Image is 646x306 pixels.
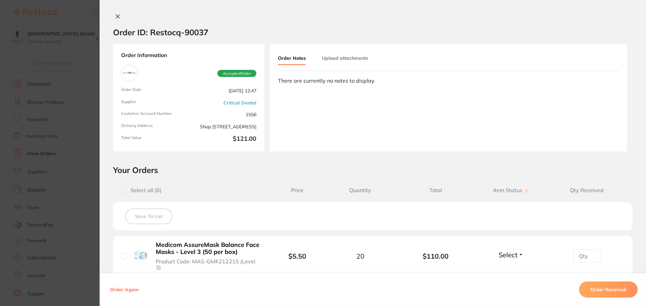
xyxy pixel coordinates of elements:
[278,78,619,84] div: There are currently no notes to display.
[121,135,186,143] span: Total Value
[288,252,306,260] b: $5.50
[398,252,473,260] b: $110.00
[29,26,116,32] p: Message from Restocq, sent Just now
[272,187,323,193] span: Price
[121,52,256,59] strong: Order Information
[121,99,186,106] span: Supplier
[113,27,208,37] h2: Order ID: Restocq- 90037
[191,87,256,94] span: [DATE] 12:47
[497,251,526,259] button: Select
[10,14,124,36] div: message notification from Restocq, Just now. It has been 14 days since you have started your Rest...
[217,70,256,77] span: Accepted Order
[113,165,633,175] h2: Your Orders
[15,20,26,31] img: Profile image for Restocq
[473,187,549,193] span: Item Status
[121,87,186,94] span: Order Date
[125,209,172,224] button: Save To List
[322,187,398,193] span: Quantity
[156,242,260,255] b: Medicom AssureMask Balance Face Masks - Level 3 (50 per box)
[223,100,256,105] a: Critical Dental
[156,258,260,271] span: Product Code: MAS-GMK212215 (Level 3)
[191,111,256,118] span: 1556
[123,67,136,79] img: Critical Dental
[398,187,473,193] span: Total
[549,187,624,193] span: Qty Received
[573,249,600,263] input: Qty
[29,19,116,26] p: It has been 14 days since you have started your Restocq journey. We wanted to do a check in and s...
[121,123,186,130] span: Delivery Address
[154,241,262,271] button: Medicom AssureMask Balance Face Masks - Level 3 (50 per box) Product Code: MAS-GMK212215 (Level 3)
[191,123,256,130] span: Shop [STREET_ADDRESS]
[127,187,161,193] span: Select all ( 0 )
[499,251,517,259] span: Select
[356,252,364,260] span: 20
[322,52,368,64] button: Upload attachments
[278,52,306,65] button: Order Notes
[132,247,149,264] img: Medicom AssureMask Balance Face Masks - Level 3 (50 per box)
[121,111,186,118] span: Customer Account Number
[579,281,638,298] button: Order Received
[191,135,256,143] b: $121.00
[108,287,141,293] button: Order Again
